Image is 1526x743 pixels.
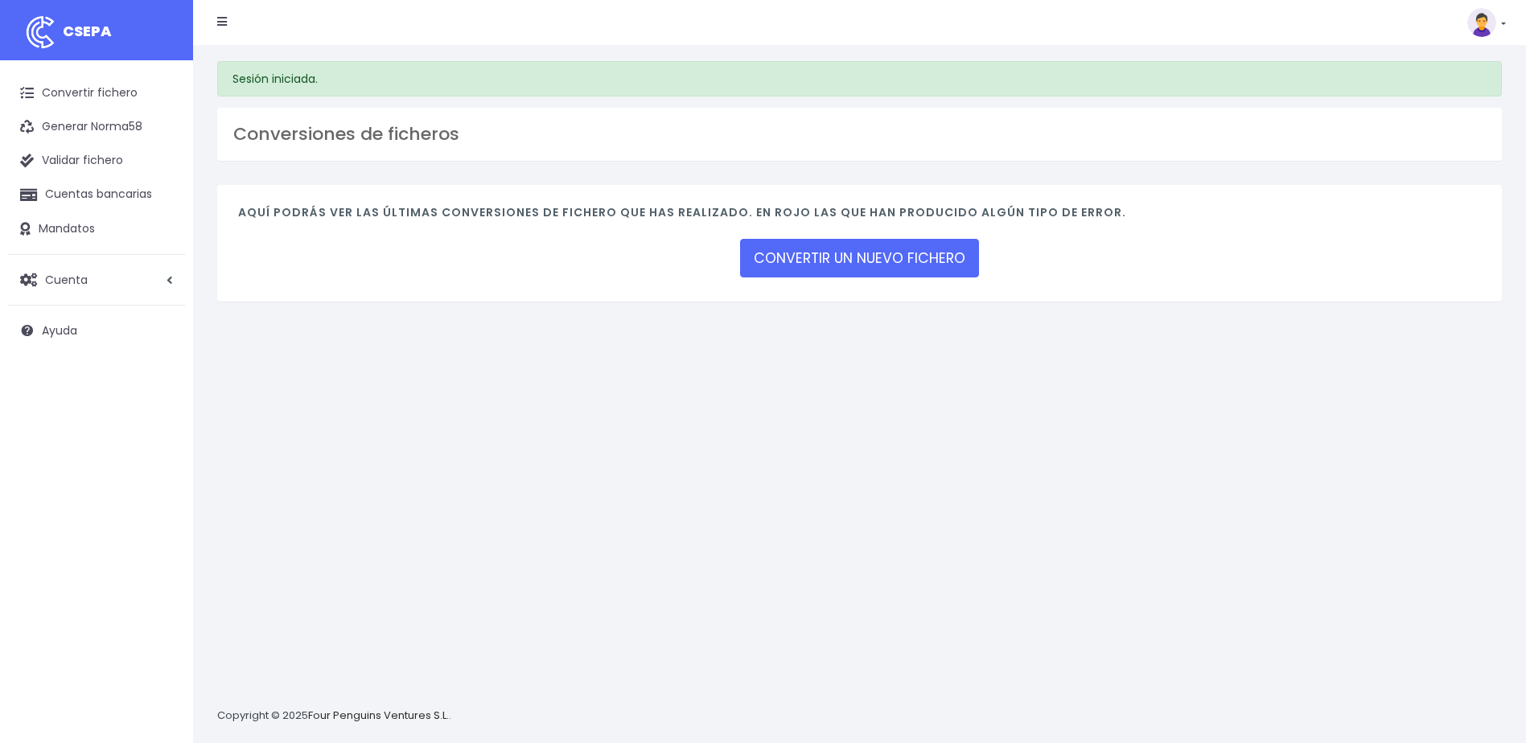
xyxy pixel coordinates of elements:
a: Cuenta [8,263,185,297]
span: CSEPA [63,21,112,41]
h3: Conversiones de ficheros [233,124,1486,145]
img: logo [20,12,60,52]
a: Validar fichero [8,144,185,178]
span: Ayuda [42,322,77,339]
a: Cuentas bancarias [8,178,185,211]
h4: Aquí podrás ver las últimas conversiones de fichero que has realizado. En rojo las que han produc... [238,206,1481,228]
a: Convertir fichero [8,76,185,110]
a: Ayuda [8,314,185,347]
span: Cuenta [45,271,88,287]
p: Copyright © 2025 . [217,708,451,725]
a: Mandatos [8,212,185,246]
div: Sesión iniciada. [217,61,1502,96]
a: CONVERTIR UN NUEVO FICHERO [740,239,979,277]
a: Four Penguins Ventures S.L. [308,708,449,723]
img: profile [1467,8,1496,37]
a: Generar Norma58 [8,110,185,144]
